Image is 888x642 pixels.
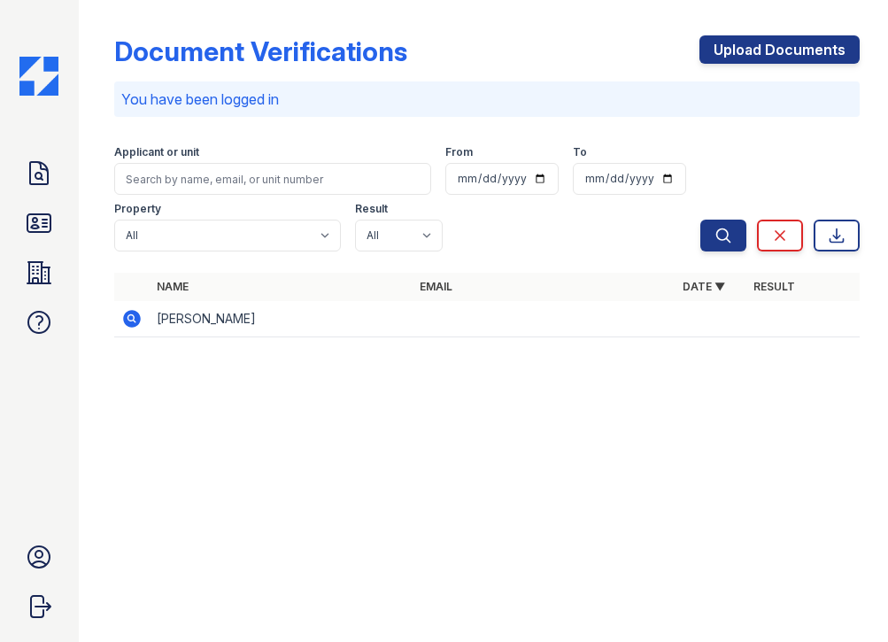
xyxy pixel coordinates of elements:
label: To [573,145,587,159]
a: Email [420,280,452,293]
a: Upload Documents [699,35,860,64]
a: Date ▼ [683,280,725,293]
td: [PERSON_NAME] [150,301,413,337]
div: Document Verifications [114,35,407,67]
label: Applicant or unit [114,145,199,159]
input: Search by name, email, or unit number [114,163,431,195]
a: Result [753,280,795,293]
label: Property [114,202,161,216]
label: From [445,145,473,159]
img: CE_Icon_Blue-c292c112584629df590d857e76928e9f676e5b41ef8f769ba2f05ee15b207248.png [19,57,58,96]
p: You have been logged in [121,89,853,110]
a: Name [157,280,189,293]
label: Result [355,202,388,216]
